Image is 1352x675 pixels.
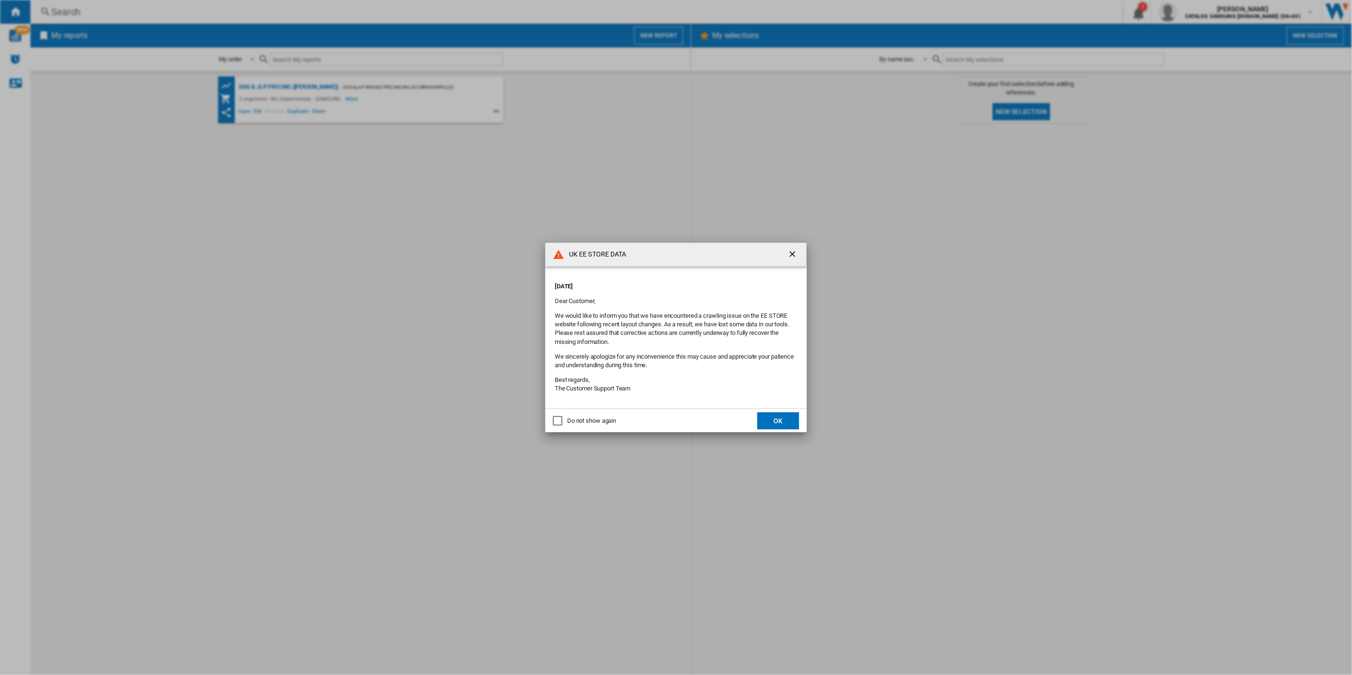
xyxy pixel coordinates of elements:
[553,417,616,426] md-checkbox: Do not show again
[555,312,797,346] p: We would like to inform you that we have encountered a crawling issue on the EE STORE website fol...
[564,250,627,259] h4: UK EE STORE DATA
[555,376,797,393] p: Best regards, The Customer Support Team
[784,245,803,264] button: getI18NText('BUTTONS.CLOSE_DIALOG')
[555,352,797,370] p: We sincerely apologize for any inconvenience this may cause and appreciate your patience and unde...
[555,283,573,290] strong: [DATE]
[555,297,797,305] p: Dear Customer,
[788,249,799,261] ng-md-icon: getI18NText('BUTTONS.CLOSE_DIALOG')
[567,417,616,425] div: Do not show again
[757,412,799,429] button: OK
